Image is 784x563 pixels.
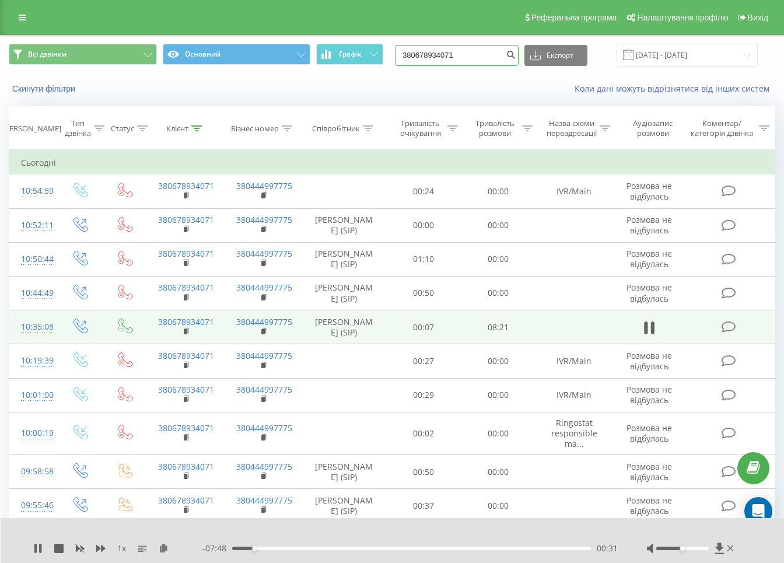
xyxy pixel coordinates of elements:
[158,180,214,191] a: 380678934071
[236,282,292,293] a: 380444997775
[21,316,45,338] div: 10:35:08
[158,248,214,259] a: 380678934071
[9,44,157,65] button: Всі дзвінки
[339,50,362,58] span: Графік
[236,214,292,225] a: 380444997775
[302,489,386,523] td: [PERSON_NAME] (SIP)
[575,83,775,94] a: Коли дані можуть відрізнятися вiд інших систем
[158,384,214,395] a: 380678934071
[386,242,460,276] td: 01:10
[626,248,672,270] span: Розмова не відбулась
[316,44,383,65] button: Графік
[158,282,214,293] a: 380678934071
[236,316,292,327] a: 380444997775
[163,44,311,65] button: Основний
[202,543,232,554] span: - 07:48
[28,50,66,59] span: Всі дзвінки
[461,412,535,455] td: 00:00
[535,174,613,208] td: IVR/Main
[386,455,460,489] td: 00:50
[535,378,613,412] td: IVR/Main
[386,174,460,208] td: 00:24
[461,174,535,208] td: 00:00
[236,180,292,191] a: 380444997775
[626,282,672,303] span: Розмова не відбулась
[166,124,188,134] div: Клієнт
[111,124,134,134] div: Статус
[471,118,519,138] div: Тривалість розмови
[624,118,682,138] div: Аудіозапис розмови
[158,495,214,506] a: 380678934071
[461,489,535,523] td: 00:00
[637,13,728,22] span: Налаштування профілю
[65,118,91,138] div: Тип дзвінка
[117,543,126,554] span: 1 x
[461,242,535,276] td: 00:00
[626,495,672,516] span: Розмова не відбулась
[21,248,45,271] div: 10:50:44
[21,180,45,202] div: 10:54:59
[461,310,535,344] td: 08:21
[395,45,519,66] input: Пошук за номером
[748,13,768,22] span: Вихід
[397,118,444,138] div: Тривалість очікування
[252,546,257,551] div: Accessibility label
[236,495,292,506] a: 380444997775
[21,384,45,407] div: 10:01:00
[21,460,45,483] div: 09:58:58
[531,13,617,22] span: Реферальна програма
[158,422,214,433] a: 380678934071
[626,384,672,405] span: Розмова не відбулась
[158,350,214,361] a: 380678934071
[21,349,45,372] div: 10:19:39
[158,461,214,472] a: 380678934071
[231,124,279,134] div: Бізнес номер
[302,276,386,310] td: [PERSON_NAME] (SIP)
[302,310,386,344] td: [PERSON_NAME] (SIP)
[461,208,535,242] td: 00:00
[158,214,214,225] a: 380678934071
[597,543,618,554] span: 00:31
[386,344,460,378] td: 00:27
[302,208,386,242] td: [PERSON_NAME] (SIP)
[688,118,756,138] div: Коментар/категорія дзвінка
[626,214,672,236] span: Розмова не відбулась
[302,242,386,276] td: [PERSON_NAME] (SIP)
[626,461,672,482] span: Розмова не відбулась
[21,282,45,305] div: 10:44:49
[386,378,460,412] td: 00:29
[302,455,386,489] td: [PERSON_NAME] (SIP)
[461,276,535,310] td: 00:00
[546,118,597,138] div: Назва схеми переадресації
[2,124,61,134] div: [PERSON_NAME]
[461,378,535,412] td: 00:00
[551,417,597,449] span: Ringostat responsible ma...
[236,461,292,472] a: 380444997775
[680,546,685,551] div: Accessibility label
[386,412,460,455] td: 00:02
[386,489,460,523] td: 00:37
[524,45,587,66] button: Експорт
[21,494,45,517] div: 09:55:46
[626,180,672,202] span: Розмова не відбулась
[21,422,45,445] div: 10:00:19
[386,208,460,242] td: 00:00
[461,455,535,489] td: 00:00
[626,350,672,372] span: Розмова не відбулась
[386,276,460,310] td: 00:50
[236,350,292,361] a: 380444997775
[386,310,460,344] td: 00:07
[158,316,214,327] a: 380678934071
[626,422,672,444] span: Розмова не відбулась
[236,384,292,395] a: 380444997775
[9,83,81,94] button: Скинути фільтри
[236,248,292,259] a: 380444997775
[312,124,360,134] div: Співробітник
[744,497,772,525] div: Open Intercom Messenger
[9,151,775,174] td: Сьогодні
[236,422,292,433] a: 380444997775
[535,344,613,378] td: IVR/Main
[461,344,535,378] td: 00:00
[21,214,45,237] div: 10:52:11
